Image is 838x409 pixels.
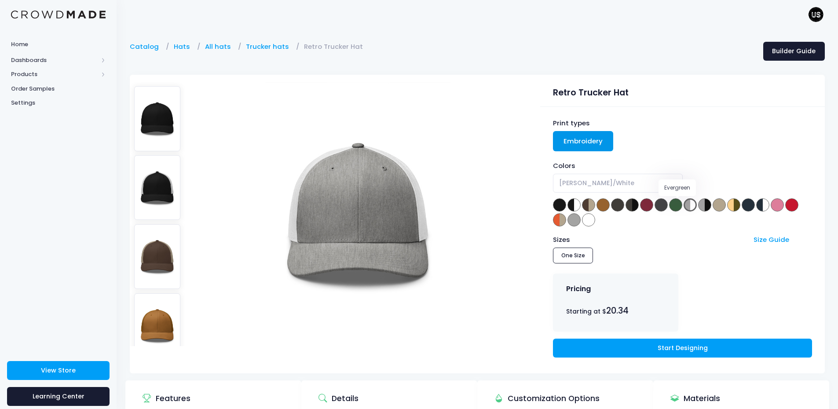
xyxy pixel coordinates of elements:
a: Embroidery [553,131,613,151]
img: Logo [11,11,106,19]
span: Heather Grey/White [553,174,682,193]
img: User [807,6,825,23]
a: Size Guide [754,235,789,244]
a: Trucker hats [246,42,293,51]
span: Order Samples [11,84,106,93]
a: Start Designing [553,339,812,358]
a: Builder Guide [763,42,825,61]
h4: Pricing [566,285,591,293]
span: Products [11,70,98,79]
div: Print types [553,118,812,128]
a: Learning Center [7,387,110,406]
span: Learning Center [33,392,84,401]
span: Heather Grey/White [559,179,634,188]
span: Home [11,40,106,49]
div: Sizes [549,235,750,245]
span: View Store [41,366,76,375]
div: Starting at $ [566,304,666,317]
a: View Store [7,361,110,380]
div: Colors [553,161,812,171]
a: Catalog [130,42,163,51]
span: Settings [11,99,106,107]
div: Evergreen [659,179,696,196]
div: Retro Trucker Hat [553,82,812,99]
a: Retro Trucker Hat [304,42,367,51]
span: 20.34 [606,305,629,317]
span: Dashboards [11,56,98,65]
a: All hats [205,42,235,51]
a: Hats [174,42,194,51]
